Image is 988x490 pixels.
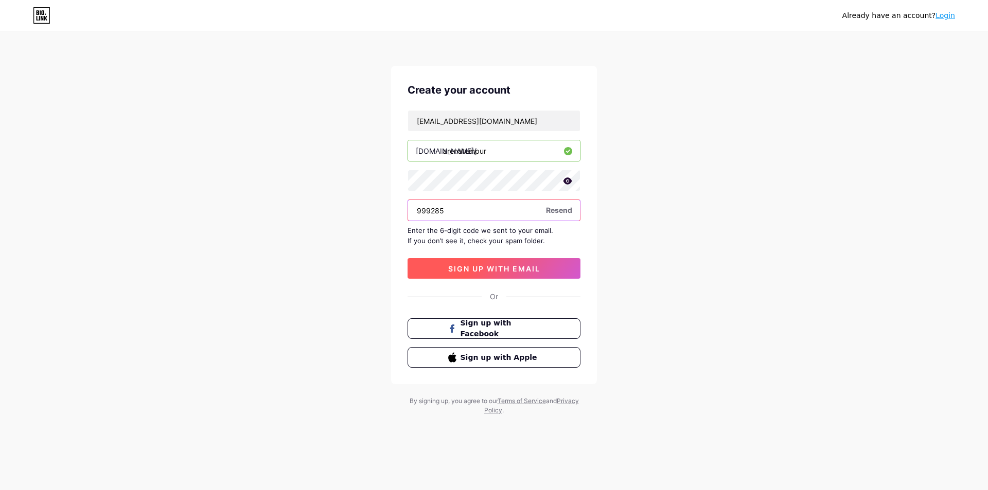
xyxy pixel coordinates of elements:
span: Sign up with Apple [461,352,540,363]
div: [DOMAIN_NAME]/ [416,146,477,156]
div: By signing up, you agree to our and . [407,396,581,415]
input: Email [408,111,580,131]
div: Enter the 6-digit code we sent to your email. If you don’t see it, check your spam folder. [408,225,580,246]
a: Login [936,11,955,20]
div: Already have an account? [842,10,955,21]
span: Sign up with Facebook [461,318,540,339]
div: Or [490,291,498,302]
div: Create your account [408,82,580,98]
button: Sign up with Apple [408,347,580,368]
a: Terms of Service [498,397,546,405]
span: sign up with email [448,264,540,273]
span: Resend [546,205,572,215]
button: Sign up with Facebook [408,318,580,339]
input: username [408,140,580,161]
button: sign up with email [408,258,580,279]
input: Paste login code [408,200,580,221]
